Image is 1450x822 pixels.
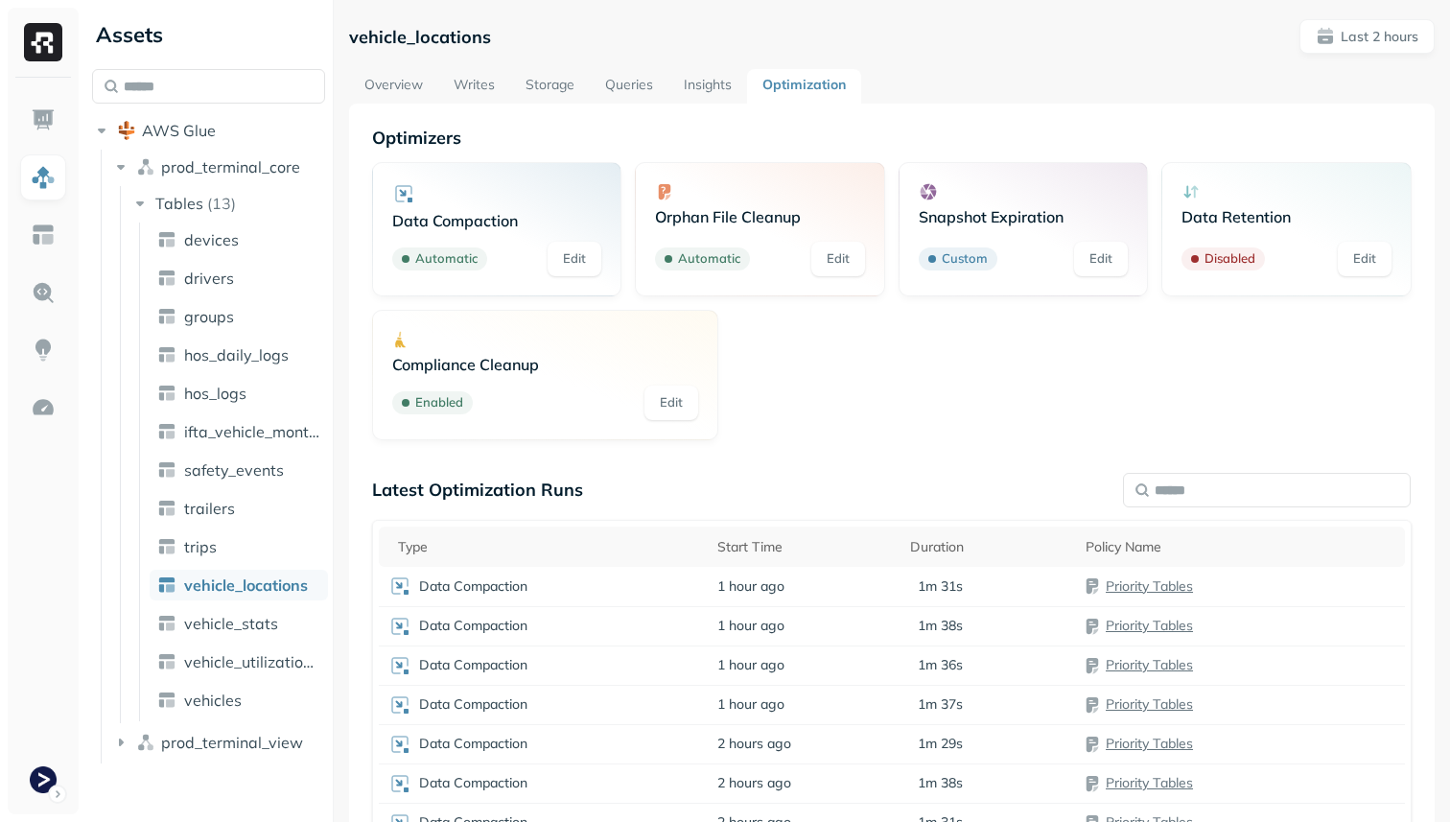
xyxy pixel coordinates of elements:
a: Edit [1074,242,1128,276]
span: vehicle_utilization_day [184,652,320,671]
div: Duration [910,538,1066,556]
a: Priority Tables [1106,656,1193,673]
a: Edit [811,242,865,276]
a: drivers [150,263,328,294]
span: vehicle_stats [184,614,278,633]
span: safety_events [184,460,284,480]
div: Start Time [717,538,891,556]
span: 2 hours ago [717,735,791,753]
p: Data Compaction [419,774,527,792]
a: Priority Tables [1106,774,1193,791]
span: AWS Glue [142,121,216,140]
p: Optimizers [372,127,1412,149]
img: table [157,384,176,403]
img: table [157,575,176,595]
p: Last 2 hours [1341,28,1418,46]
p: 1m 29s [918,735,963,753]
p: Orphan File Cleanup [655,207,865,226]
p: Data Compaction [419,617,527,635]
a: Writes [438,69,510,104]
span: vehicles [184,691,242,710]
img: table [157,614,176,633]
a: trailers [150,493,328,524]
p: Data Retention [1181,207,1392,226]
a: Storage [510,69,590,104]
button: prod_terminal_core [111,152,326,182]
span: hos_daily_logs [184,345,289,364]
p: Disabled [1204,249,1255,269]
span: Tables [155,194,203,213]
a: ifta_vehicle_months [150,416,328,447]
a: Edit [644,386,698,420]
p: Compliance Cleanup [392,355,698,374]
p: Automatic [678,249,740,269]
p: 1m 38s [918,774,963,792]
div: Type [398,538,698,556]
span: prod_terminal_view [161,733,303,752]
p: vehicle_locations [349,26,491,48]
img: table [157,307,176,326]
a: Optimization [747,69,861,104]
img: Query Explorer [31,280,56,305]
span: 1 hour ago [717,617,784,635]
a: Priority Tables [1106,577,1193,595]
p: Automatic [415,249,478,269]
img: table [157,537,176,556]
img: root [117,121,136,140]
span: devices [184,230,239,249]
span: drivers [184,269,234,288]
p: 1m 37s [918,695,963,714]
img: table [157,691,176,710]
p: Data Compaction [419,577,527,596]
p: 1m 38s [918,617,963,635]
a: groups [150,301,328,332]
a: Priority Tables [1106,695,1193,713]
a: Edit [548,242,601,276]
a: Priority Tables [1106,617,1193,634]
img: namespace [136,733,155,752]
p: Latest Optimization Runs [372,479,583,501]
a: safety_events [150,455,328,485]
img: Optimization [31,395,56,420]
a: trips [150,531,328,562]
img: Terminal [30,766,57,793]
a: vehicles [150,685,328,716]
p: Data Compaction [419,656,527,674]
a: vehicle_locations [150,570,328,600]
a: hos_daily_logs [150,340,328,370]
div: Policy Name [1086,538,1395,556]
a: Priority Tables [1106,735,1193,752]
a: hos_logs [150,378,328,409]
img: Dashboard [31,107,56,132]
p: 1m 36s [918,656,963,674]
a: devices [150,224,328,255]
p: Custom [942,249,988,269]
span: vehicle_locations [184,575,308,595]
a: vehicle_utilization_day [150,646,328,677]
img: Ryft [24,23,62,61]
button: Last 2 hours [1299,19,1435,54]
img: table [157,269,176,288]
a: Queries [590,69,668,104]
img: Asset Explorer [31,223,56,247]
p: Snapshot Expiration [919,207,1129,226]
button: prod_terminal_view [111,727,326,758]
img: table [157,652,176,671]
span: 2 hours ago [717,774,791,792]
img: table [157,230,176,249]
span: prod_terminal_core [161,157,300,176]
span: 1 hour ago [717,577,784,596]
img: Assets [31,165,56,190]
span: groups [184,307,234,326]
img: table [157,460,176,480]
a: Overview [349,69,438,104]
img: table [157,499,176,518]
div: Assets [92,19,325,50]
img: table [157,422,176,441]
span: ifta_vehicle_months [184,422,320,441]
span: 1 hour ago [717,695,784,714]
p: Data Compaction [419,735,527,753]
a: vehicle_stats [150,608,328,639]
button: Tables(13) [130,188,327,219]
a: Edit [1338,242,1392,276]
